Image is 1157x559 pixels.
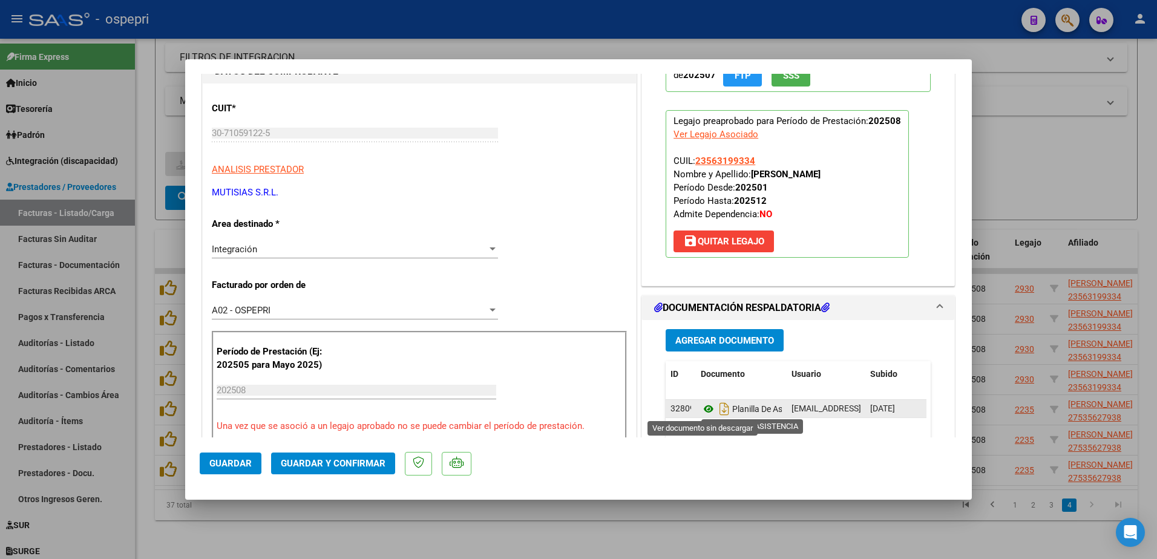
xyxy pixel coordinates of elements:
[674,155,821,220] span: CUIL: Nombre y Apellido: Período Desde: Período Hasta: Admite Dependencia:
[642,296,954,320] mat-expansion-panel-header: DOCUMENTACIÓN RESPALDATORIA
[217,345,338,372] p: Período de Prestación (Ej: 202505 para Mayo 2025)
[212,244,257,255] span: Integración
[734,195,767,206] strong: 202512
[271,453,395,474] button: Guardar y Confirmar
[759,209,772,220] strong: NO
[772,64,810,87] button: SSS
[212,102,336,116] p: CUIT
[787,361,865,387] datatable-header-cell: Usuario
[209,458,252,469] span: Guardar
[701,404,811,414] span: Planilla De Asistencia
[200,453,261,474] button: Guardar
[212,164,304,175] span: ANALISIS PRESTADOR
[865,361,926,387] datatable-header-cell: Subido
[735,70,751,81] span: FTP
[792,369,821,379] span: Usuario
[716,399,732,419] i: Descargar documento
[735,182,768,193] strong: 202501
[683,234,698,248] mat-icon: save
[683,70,716,80] strong: 202507
[695,155,755,166] span: 23563199334
[212,217,336,231] p: Area destinado *
[868,116,901,126] strong: 202508
[212,278,336,292] p: Facturado por orden de
[212,186,627,200] p: MUTISIAS S.R.L.
[751,169,821,180] strong: [PERSON_NAME]
[674,128,758,141] div: Ver Legajo Asociado
[670,404,695,413] span: 32809
[675,335,774,346] span: Agregar Documento
[783,70,799,81] span: SSS
[870,369,897,379] span: Subido
[217,419,622,433] p: Una vez que se asoció a un legajo aprobado no se puede cambiar el período de prestación.
[281,458,385,469] span: Guardar y Confirmar
[215,65,338,77] strong: DATOS DEL COMPROBANTE
[674,230,774,252] button: Quitar Legajo
[870,404,895,413] span: [DATE]
[926,361,986,387] datatable-header-cell: Acción
[670,369,678,379] span: ID
[792,404,994,413] span: [EMAIL_ADDRESS][DOMAIN_NAME] - MUTISIAS S.R.L.
[723,64,762,87] button: FTP
[666,110,909,258] p: Legajo preaprobado para Período de Prestación:
[1116,518,1145,547] div: Open Intercom Messenger
[212,305,270,316] span: A02 - OSPEPRI
[666,329,784,351] button: Agregar Documento
[701,369,745,379] span: Documento
[642,28,954,286] div: PREAPROBACIÓN PARA INTEGRACION
[683,236,764,247] span: Quitar Legajo
[666,361,696,387] datatable-header-cell: ID
[654,301,830,315] h1: DOCUMENTACIÓN RESPALDATORIA
[696,361,787,387] datatable-header-cell: Documento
